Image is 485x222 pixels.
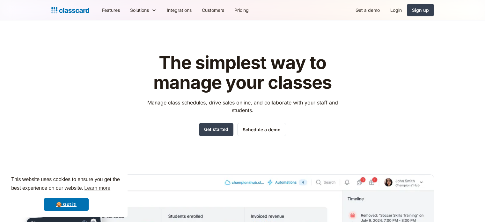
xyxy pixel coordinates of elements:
[44,198,89,211] a: dismiss cookie message
[141,99,344,114] p: Manage class schedules, drive sales online, and collaborate with your staff and students.
[199,123,233,136] a: Get started
[141,53,344,92] h1: The simplest way to manage your classes
[130,7,149,13] div: Solutions
[97,3,125,17] a: Features
[229,3,254,17] a: Pricing
[197,3,229,17] a: Customers
[385,3,407,17] a: Login
[407,4,434,16] a: Sign up
[412,7,429,13] div: Sign up
[83,183,111,193] a: learn more about cookies
[237,123,286,136] a: Schedule a demo
[162,3,197,17] a: Integrations
[125,3,162,17] div: Solutions
[51,6,89,15] a: home
[350,3,385,17] a: Get a demo
[5,170,128,217] div: cookieconsent
[11,176,121,193] span: This website uses cookies to ensure you get the best experience on our website.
